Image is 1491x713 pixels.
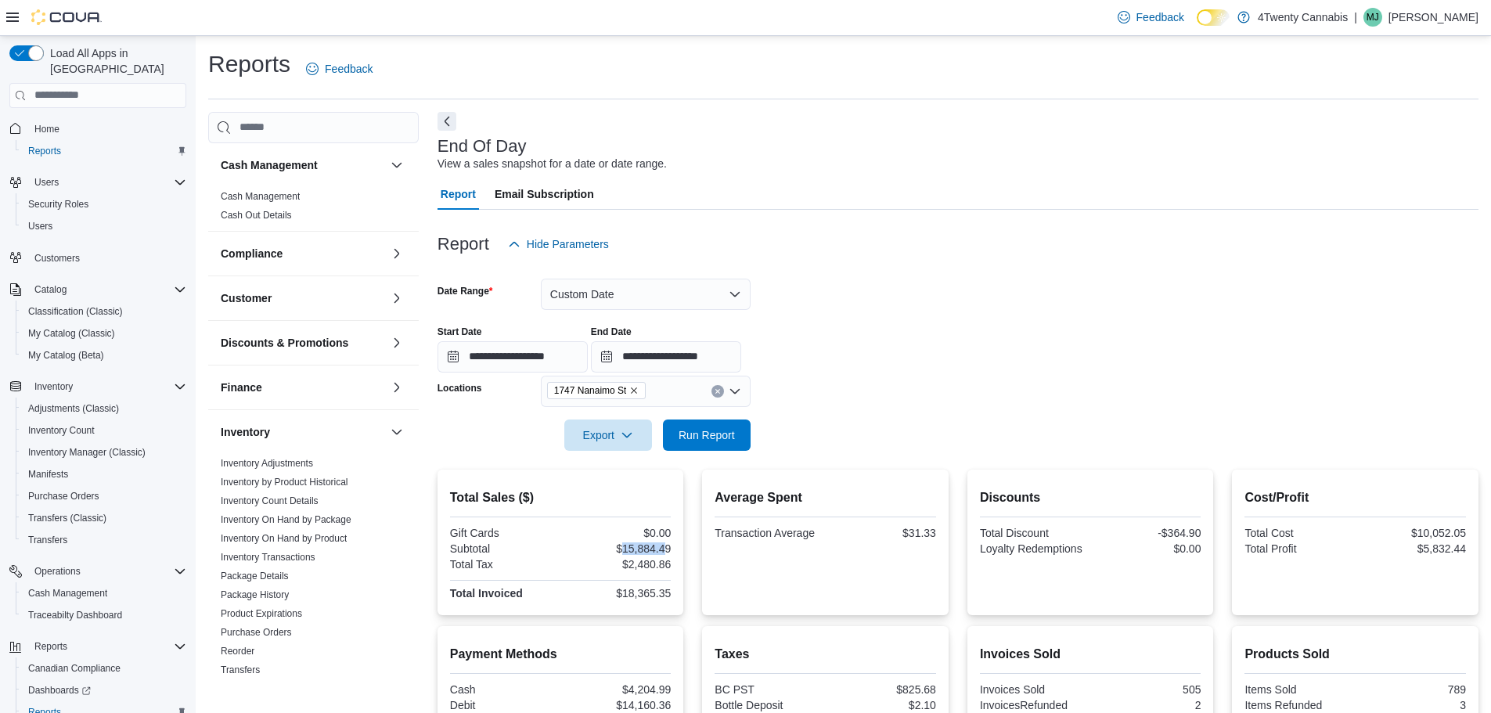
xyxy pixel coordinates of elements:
[16,679,193,701] a: Dashboards
[554,383,627,398] span: 1747 Nanaimo St
[1093,527,1201,539] div: -$364.90
[221,552,315,563] a: Inventory Transactions
[980,699,1087,711] div: InvoicesRefunded
[450,645,672,664] h2: Payment Methods
[527,236,609,252] span: Hide Parameters
[28,562,186,581] span: Operations
[28,249,86,268] a: Customers
[16,420,193,441] button: Inventory Count
[221,157,318,173] h3: Cash Management
[221,290,384,306] button: Customer
[16,657,193,679] button: Canadian Compliance
[22,195,95,214] a: Security Roles
[221,514,351,525] a: Inventory On Hand by Package
[221,664,260,676] span: Transfers
[980,683,1087,696] div: Invoices Sold
[16,582,193,604] button: Cash Management
[450,542,557,555] div: Subtotal
[729,385,741,398] button: Open list of options
[221,424,384,440] button: Inventory
[221,191,300,202] a: Cash Management
[564,683,671,696] div: $4,204.99
[221,458,313,469] a: Inventory Adjustments
[28,280,73,299] button: Catalog
[22,195,186,214] span: Security Roles
[22,584,113,603] a: Cash Management
[829,683,936,696] div: $825.68
[1197,9,1230,26] input: Dark Mode
[28,220,52,232] span: Users
[3,279,193,301] button: Catalog
[28,587,107,600] span: Cash Management
[221,290,272,306] h3: Customer
[1244,542,1352,555] div: Total Profit
[502,229,615,260] button: Hide Parameters
[22,487,106,506] a: Purchase Orders
[22,681,186,700] span: Dashboards
[980,488,1201,507] h2: Discounts
[387,244,406,263] button: Compliance
[1359,699,1466,711] div: 3
[221,589,289,601] span: Package History
[715,645,936,664] h2: Taxes
[22,421,186,440] span: Inventory Count
[16,301,193,322] button: Classification (Classic)
[22,421,101,440] a: Inventory Count
[22,346,186,365] span: My Catalog (Beta)
[221,209,292,221] span: Cash Out Details
[22,584,186,603] span: Cash Management
[22,324,186,343] span: My Catalog (Classic)
[679,427,735,443] span: Run Report
[221,607,302,620] span: Product Expirations
[1244,488,1466,507] h2: Cost/Profit
[629,386,639,395] button: Remove 1747 Nanaimo St from selection in this group
[3,376,193,398] button: Inventory
[715,488,936,507] h2: Average Spent
[1244,527,1352,539] div: Total Cost
[22,399,125,418] a: Adjustments (Classic)
[438,112,456,131] button: Next
[22,465,74,484] a: Manifests
[438,341,588,373] input: Press the down key to open a popover containing a calendar.
[829,699,936,711] div: $2.10
[663,420,751,451] button: Run Report
[564,699,671,711] div: $14,160.36
[564,558,671,571] div: $2,480.86
[208,454,419,686] div: Inventory
[28,349,104,362] span: My Catalog (Beta)
[221,533,347,544] a: Inventory On Hand by Product
[450,683,557,696] div: Cash
[221,476,348,488] span: Inventory by Product Historical
[1363,8,1382,27] div: Mason John
[22,606,186,625] span: Traceabilty Dashboard
[325,61,373,77] span: Feedback
[28,173,186,192] span: Users
[3,117,193,140] button: Home
[1258,8,1348,27] p: 4Twenty Cannabis
[495,178,594,210] span: Email Subscription
[221,457,313,470] span: Inventory Adjustments
[22,443,152,462] a: Inventory Manager (Classic)
[28,512,106,524] span: Transfers (Classic)
[450,527,557,539] div: Gift Cards
[564,542,671,555] div: $15,884.49
[1244,683,1352,696] div: Items Sold
[16,441,193,463] button: Inventory Manager (Classic)
[22,659,127,678] a: Canadian Compliance
[574,420,643,451] span: Export
[28,145,61,157] span: Reports
[387,333,406,352] button: Discounts & Promotions
[387,378,406,397] button: Finance
[28,173,65,192] button: Users
[387,423,406,441] button: Inventory
[34,380,73,393] span: Inventory
[16,529,193,551] button: Transfers
[438,235,489,254] h3: Report
[28,684,91,697] span: Dashboards
[22,324,121,343] a: My Catalog (Classic)
[221,571,289,582] a: Package Details
[1093,683,1201,696] div: 505
[1359,527,1466,539] div: $10,052.05
[28,120,66,139] a: Home
[221,477,348,488] a: Inventory by Product Historical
